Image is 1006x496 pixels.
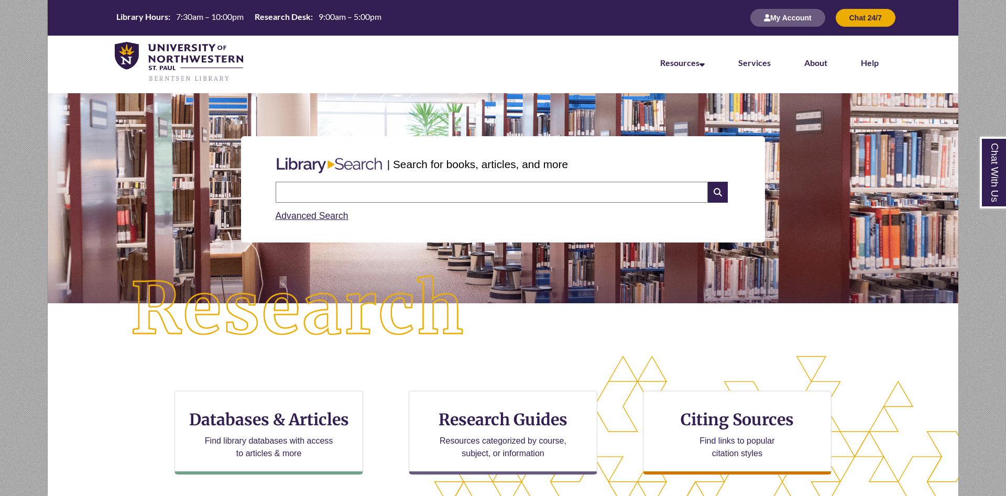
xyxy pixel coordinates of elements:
a: Research Guides Resources categorized by course, subject, or information [409,391,597,475]
a: Hours Today [112,11,386,25]
a: Help [861,58,879,68]
h3: Databases & Articles [183,410,354,429]
a: Databases & Articles Find library databases with access to articles & more [174,391,363,475]
p: | Search for books, articles, and more [387,156,568,172]
button: My Account [750,9,825,27]
p: Find links to popular citation styles [686,435,788,460]
span: 7:30am – 10:00pm [176,12,244,21]
a: Services [738,58,771,68]
a: My Account [750,13,825,22]
p: Find library databases with access to articles & more [201,435,337,460]
img: Libary Search [271,153,387,178]
i: Search [708,182,728,203]
a: Advanced Search [276,211,348,221]
img: Research [93,238,503,381]
h3: Citing Sources [673,410,801,429]
th: Library Hours: [112,11,172,23]
a: Citing Sources Find links to popular citation styles [643,391,832,475]
table: Hours Today [112,11,386,24]
a: Resources [660,58,705,68]
a: About [804,58,827,68]
th: Research Desk: [250,11,314,23]
button: Chat 24/7 [836,9,895,27]
p: Resources categorized by course, subject, or information [435,435,572,460]
span: 9:00am – 5:00pm [319,12,381,21]
a: Chat 24/7 [836,13,895,22]
img: UNWSP Library Logo [115,42,243,83]
h3: Research Guides [418,410,588,429]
